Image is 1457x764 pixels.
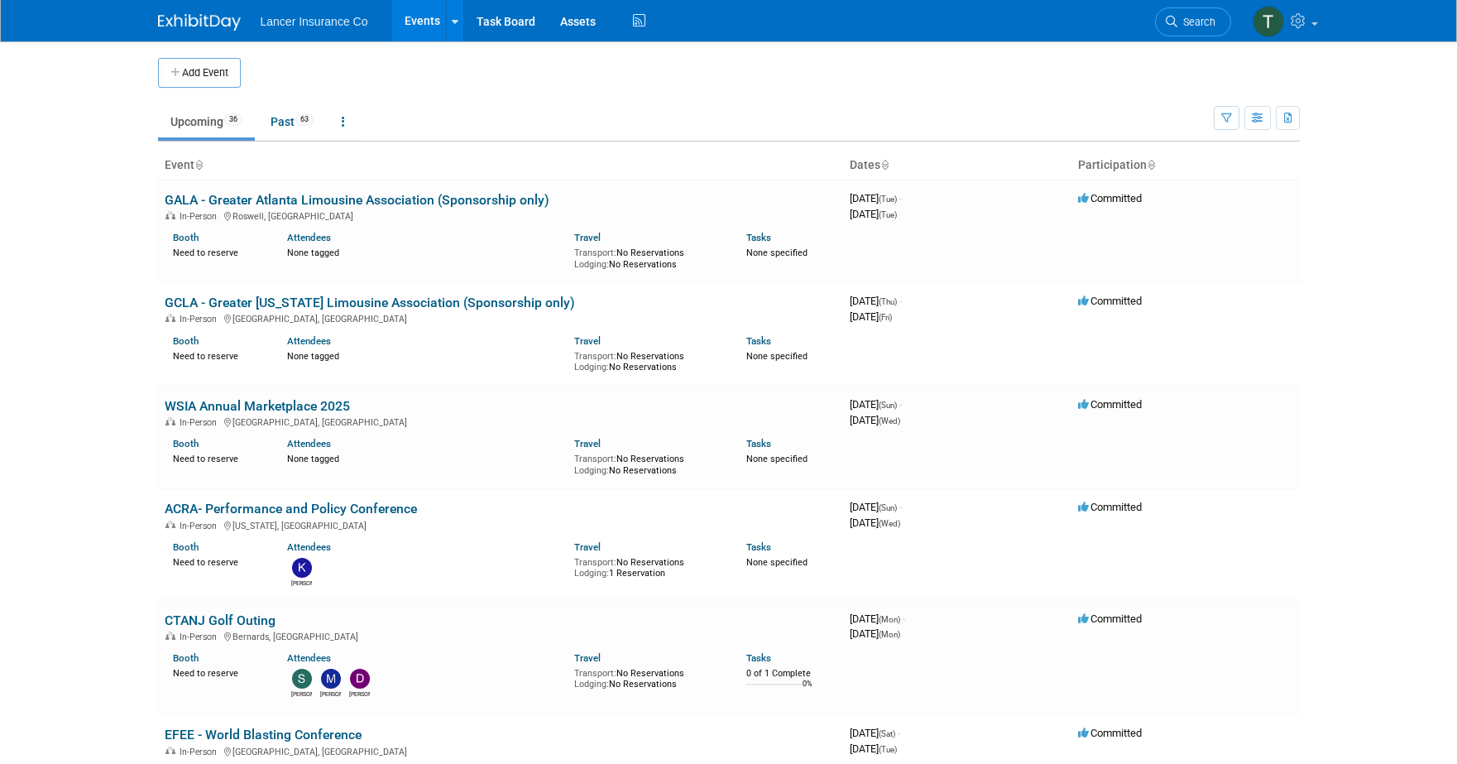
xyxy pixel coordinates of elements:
[746,454,808,464] span: None specified
[1078,501,1142,513] span: Committed
[574,465,609,476] span: Lodging:
[165,417,175,425] img: In-Person Event
[746,351,808,362] span: None specified
[158,14,241,31] img: ExhibitDay
[165,629,836,642] div: Bernards, [GEOGRAPHIC_DATA]
[292,669,312,689] img: Steven O'Shea
[158,58,241,88] button: Add Event
[165,415,836,428] div: [GEOGRAPHIC_DATA], [GEOGRAPHIC_DATA]
[158,106,255,137] a: Upcoming36
[291,689,312,699] div: Steven O'Shea
[165,192,549,208] a: GALA - Greater Atlanta Limousine Association (Sponsorship only)
[850,310,892,323] span: [DATE]
[879,401,897,410] span: (Sun)
[879,745,897,754] span: (Tue)
[291,578,312,588] div: kathy egan
[287,348,562,363] div: None tagged
[574,247,616,258] span: Transport:
[173,554,263,569] div: Need to reserve
[574,668,616,679] span: Transport:
[349,689,370,699] div: Dennis Kelly
[574,232,601,243] a: Travel
[843,151,1071,180] th: Dates
[898,727,900,739] span: -
[173,335,199,347] a: Booth
[574,348,721,373] div: No Reservations No Reservations
[165,398,350,414] a: WSIA Annual Marketplace 2025
[173,652,199,664] a: Booth
[574,438,601,449] a: Travel
[180,747,222,757] span: In-Person
[165,744,836,757] div: [GEOGRAPHIC_DATA], [GEOGRAPHIC_DATA]
[574,362,609,372] span: Lodging:
[879,615,900,624] span: (Mon)
[287,652,331,664] a: Attendees
[350,669,370,689] img: Dennis Kelly
[1078,613,1142,625] span: Committed
[1078,192,1142,204] span: Committed
[746,652,771,664] a: Tasks
[287,541,331,553] a: Attendees
[746,541,771,553] a: Tasks
[879,630,900,639] span: (Mon)
[850,727,900,739] span: [DATE]
[165,211,175,219] img: In-Person Event
[899,295,902,307] span: -
[574,454,616,464] span: Transport:
[173,450,263,465] div: Need to reserve
[1078,727,1142,739] span: Committed
[879,210,897,219] span: (Tue)
[224,113,242,126] span: 36
[165,209,836,222] div: Roswell, [GEOGRAPHIC_DATA]
[173,438,199,449] a: Booth
[850,295,902,307] span: [DATE]
[850,398,902,411] span: [DATE]
[850,414,900,426] span: [DATE]
[850,742,897,755] span: [DATE]
[287,438,331,449] a: Attendees
[574,450,721,476] div: No Reservations No Reservations
[574,679,609,690] span: Lodging:
[292,558,312,578] img: kathy egan
[850,517,900,529] span: [DATE]
[899,398,902,411] span: -
[574,557,616,568] span: Transport:
[1078,295,1142,307] span: Committed
[879,297,897,306] span: (Thu)
[879,313,892,322] span: (Fri)
[574,665,721,690] div: No Reservations No Reservations
[746,438,771,449] a: Tasks
[165,747,175,755] img: In-Person Event
[850,613,905,625] span: [DATE]
[879,416,900,425] span: (Wed)
[1071,151,1300,180] th: Participation
[574,244,721,270] div: No Reservations No Reservations
[180,211,222,222] span: In-Person
[879,519,900,528] span: (Wed)
[879,503,897,512] span: (Sun)
[180,632,222,642] span: In-Person
[880,158,889,171] a: Sort by Start Date
[287,244,562,259] div: None tagged
[173,348,263,363] div: Need to reserve
[746,668,836,680] div: 0 of 1 Complete
[320,689,341,699] div: Matt Mushorn
[165,501,417,517] a: ACRA- Performance and Policy Conference
[1078,398,1142,411] span: Committed
[165,311,836,324] div: [GEOGRAPHIC_DATA], [GEOGRAPHIC_DATA]
[574,259,609,270] span: Lodging:
[165,521,175,529] img: In-Person Event
[574,351,616,362] span: Transport:
[574,541,601,553] a: Travel
[850,192,902,204] span: [DATE]
[574,652,601,664] a: Travel
[180,521,222,531] span: In-Person
[574,554,721,579] div: No Reservations 1 Reservation
[287,232,331,243] a: Attendees
[295,113,314,126] span: 63
[321,669,341,689] img: Matt Mushorn
[574,568,609,579] span: Lodging:
[746,557,808,568] span: None specified
[165,727,362,742] a: EFEE - World Blasting Conference
[258,106,326,137] a: Past63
